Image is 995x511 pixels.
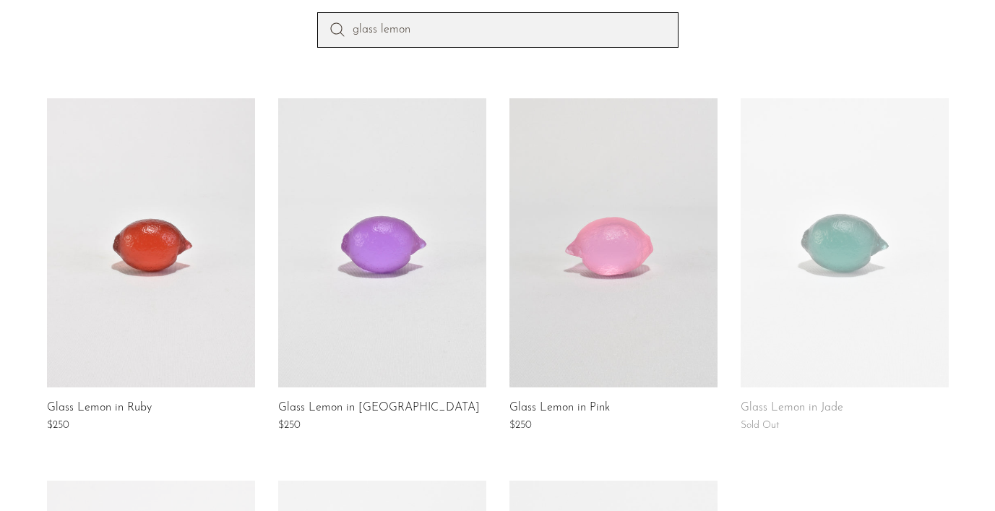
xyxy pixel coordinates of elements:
[509,402,610,415] a: Glass Lemon in Pink
[278,420,301,431] span: $250
[509,420,532,431] span: $250
[47,402,152,415] a: Glass Lemon in Ruby
[47,420,69,431] span: $250
[741,420,780,431] span: Sold Out
[741,402,843,415] a: Glass Lemon in Jade
[278,402,480,415] a: Glass Lemon in [GEOGRAPHIC_DATA]
[317,12,679,47] input: Perform a search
